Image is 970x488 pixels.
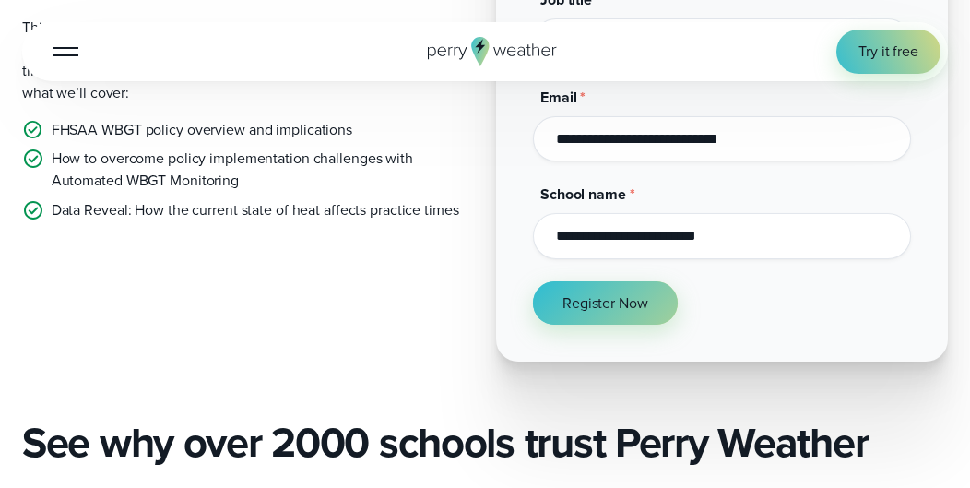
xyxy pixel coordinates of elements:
p: Data Reveal: How the current state of heat affects practice times [52,199,459,221]
h2: See why over 2000 schools trust Perry Weather [22,418,948,467]
span: Try it free [858,41,918,63]
a: Try it free [836,30,940,74]
p: FHSAA WBGT policy overview and implications [52,119,352,141]
span: Email [540,87,576,108]
span: Register Now [562,292,648,315]
p: This webinar explores the impact of WBGT during the summer on practice and conditioning times and... [22,17,474,104]
button: Register Now [533,281,678,326]
span: School name [540,184,626,205]
p: How to overcome policy implementation challenges with Automated WBGT Monitoring [52,148,474,191]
